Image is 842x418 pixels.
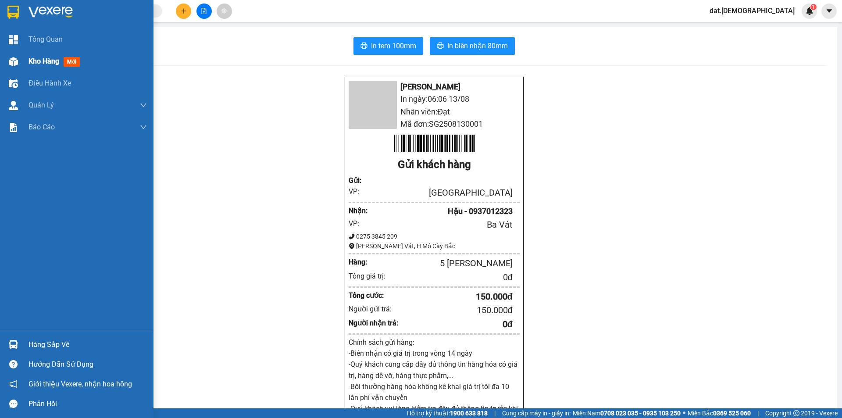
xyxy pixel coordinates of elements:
[683,411,685,415] span: ⚪️
[349,348,520,359] p: -Biên nhận có giá trị trong vòng 14 ngày
[447,40,508,51] span: In biên nhận 80mm
[7,7,21,17] span: Gửi:
[64,57,80,67] span: mới
[430,37,515,55] button: printerIn biên nhận 80mm
[349,381,520,403] p: -Bồi thường hàng hóa không kê khai giá trị tối đa 10 lần phí vận chuyển
[349,290,399,301] div: Tổng cước:
[713,410,751,417] strong: 0369 525 060
[9,79,18,88] img: warehouse-icon
[29,358,147,371] div: Hướng dẫn sử dụng
[349,337,520,348] div: Chính sách gửi hàng:
[502,408,571,418] span: Cung cấp máy in - giấy in:
[825,7,833,15] span: caret-down
[703,5,802,16] span: dat.[DEMOGRAPHIC_DATA]
[29,78,71,89] span: Điều hành xe
[349,359,520,381] p: -Quý khách cung cấp đầy đủ thông tin hàng hóa có giá trị, hàng dể vỡ, hàng thực phẩm,...
[821,4,837,19] button: caret-down
[29,397,147,411] div: Phản hồi
[349,243,355,249] span: environment
[349,118,520,130] li: Mã đơn: SG2508130001
[494,408,496,418] span: |
[793,410,799,416] span: copyright
[9,101,18,110] img: warehouse-icon
[360,42,367,50] span: printer
[371,40,416,51] span: In tem 100mm
[9,380,18,388] span: notification
[688,408,751,418] span: Miền Bắc
[757,408,759,418] span: |
[7,7,96,27] div: [GEOGRAPHIC_DATA]
[370,205,513,218] div: Hậu - 0937012323
[9,35,18,44] img: dashboard-icon
[349,318,399,329] div: Người nhận trả:
[9,57,18,66] img: warehouse-icon
[103,7,173,18] div: Ba Vát
[450,410,488,417] strong: 1900 633 818
[7,47,20,56] span: CR :
[84,61,96,73] span: SL
[7,62,173,73] div: Tên hàng: thùng ( : 5 )
[29,57,59,65] span: Kho hàng
[7,6,19,19] img: logo-vxr
[810,4,817,10] sup: 1
[399,290,513,304] div: 150.000 đ
[103,29,173,41] div: 0937012323
[349,205,370,216] div: Nhận :
[217,4,232,19] button: aim
[407,408,488,418] span: Hỗ trợ kỹ thuật:
[9,340,18,349] img: warehouse-icon
[349,157,520,173] div: Gửi khách hàng
[349,241,520,251] div: [PERSON_NAME] Vát, H Mỏ Cày Bắc
[437,42,444,50] span: printer
[349,304,399,314] div: Người gửi trả:
[349,232,520,241] div: 0275 3845 209
[370,218,513,232] div: Ba Vát
[349,233,355,239] span: phone
[140,124,147,131] span: down
[140,102,147,109] span: down
[29,34,63,45] span: Tổng Quan
[9,123,18,132] img: solution-icon
[7,46,98,57] div: 150.000
[399,304,513,317] div: 150.000 đ
[399,271,513,284] div: 0 đ
[29,338,147,351] div: Hàng sắp về
[181,8,187,14] span: plus
[349,186,370,197] div: VP:
[349,218,370,229] div: VP:
[349,81,520,93] li: [PERSON_NAME]
[806,7,813,15] img: icon-new-feature
[349,106,520,118] li: Nhân viên: Đạt
[201,8,207,14] span: file-add
[29,100,54,111] span: Quản Lý
[600,410,681,417] strong: 0708 023 035 - 0935 103 250
[349,271,399,282] div: Tổng giá trị:
[221,8,227,14] span: aim
[29,379,132,389] span: Giới thiệu Vexere, nhận hoa hồng
[9,400,18,408] span: message
[349,257,384,268] div: Hàng:
[176,4,191,19] button: plus
[349,175,370,186] div: Gửi :
[370,186,513,200] div: [GEOGRAPHIC_DATA]
[103,18,173,29] div: Hậu
[573,408,681,418] span: Miền Nam
[399,318,513,331] div: 0 đ
[349,93,520,105] li: In ngày: 06:06 13/08
[103,8,124,18] span: Nhận:
[353,37,423,55] button: printerIn tem 100mm
[9,360,18,368] span: question-circle
[384,257,513,270] div: 5 [PERSON_NAME]
[812,4,815,10] span: 1
[29,121,55,132] span: Báo cáo
[196,4,212,19] button: file-add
